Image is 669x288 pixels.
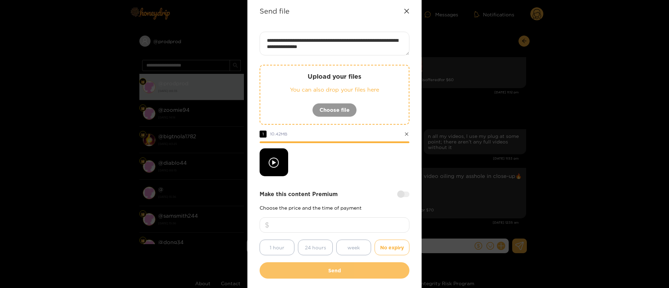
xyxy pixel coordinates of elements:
span: 1 hour [270,243,284,251]
strong: Make this content Premium [260,190,338,198]
button: Choose file [312,103,357,117]
p: Choose the price and the time of payment [260,205,409,210]
button: 1 hour [260,240,294,255]
button: Send [260,262,409,279]
span: 24 hours [305,243,326,251]
button: No expiry [375,240,409,255]
strong: Send file [260,7,290,15]
p: Upload your files [274,72,395,80]
span: No expiry [380,243,404,251]
button: 24 hours [298,240,333,255]
span: week [347,243,360,251]
p: You can also drop your files here [274,86,395,94]
span: 1 [260,131,267,138]
span: 10.42 MB [270,132,287,136]
button: week [336,240,371,255]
